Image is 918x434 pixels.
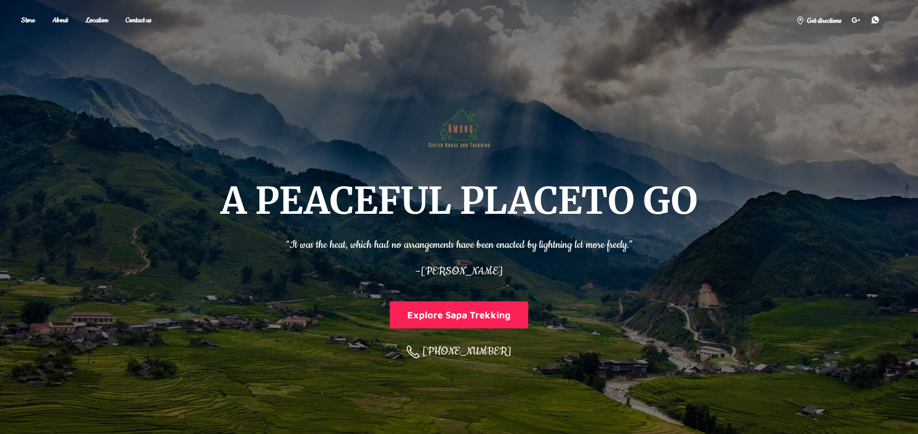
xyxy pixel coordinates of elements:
[791,12,846,28] a: Get directions
[77,13,116,28] a: Location
[421,264,503,279] span: [PERSON_NAME]
[221,182,698,221] h1: A PEACEFUL PLACE
[390,301,529,328] button: Explore Sapa Trekking
[286,258,633,280] p: –
[45,13,76,28] a: About
[13,13,43,28] a: Store
[118,13,159,28] a: Contact us
[806,15,841,27] span: Get directions
[424,91,494,161] img: Hmong Sisters House and Trekking
[286,231,633,253] p: “It was the heat, which had no arrangements have been enacted by lightning let more freely.”
[581,178,698,224] span: TO GO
